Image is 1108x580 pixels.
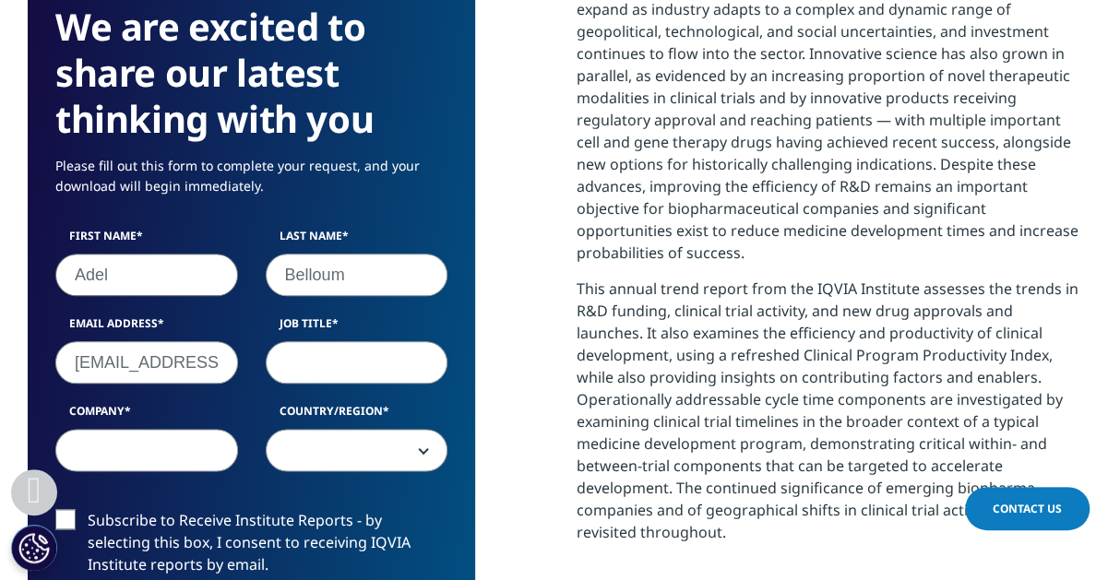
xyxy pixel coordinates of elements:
span: Contact Us [993,501,1062,516]
a: Contact Us [965,487,1090,530]
label: Job Title [266,315,448,341]
p: This annual trend report from the IQVIA Institute assesses the trends in R&D funding, clinical tr... [577,278,1080,557]
label: First Name [55,228,238,254]
label: Last Name [266,228,448,254]
label: Country/Region [266,403,448,429]
button: Cookie Settings [11,525,57,571]
h3: We are excited to share our latest thinking with you [55,4,447,142]
label: Email Address [55,315,238,341]
p: Please fill out this form to complete your request, and your download will begin immediately. [55,156,447,210]
label: Company [55,403,238,429]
